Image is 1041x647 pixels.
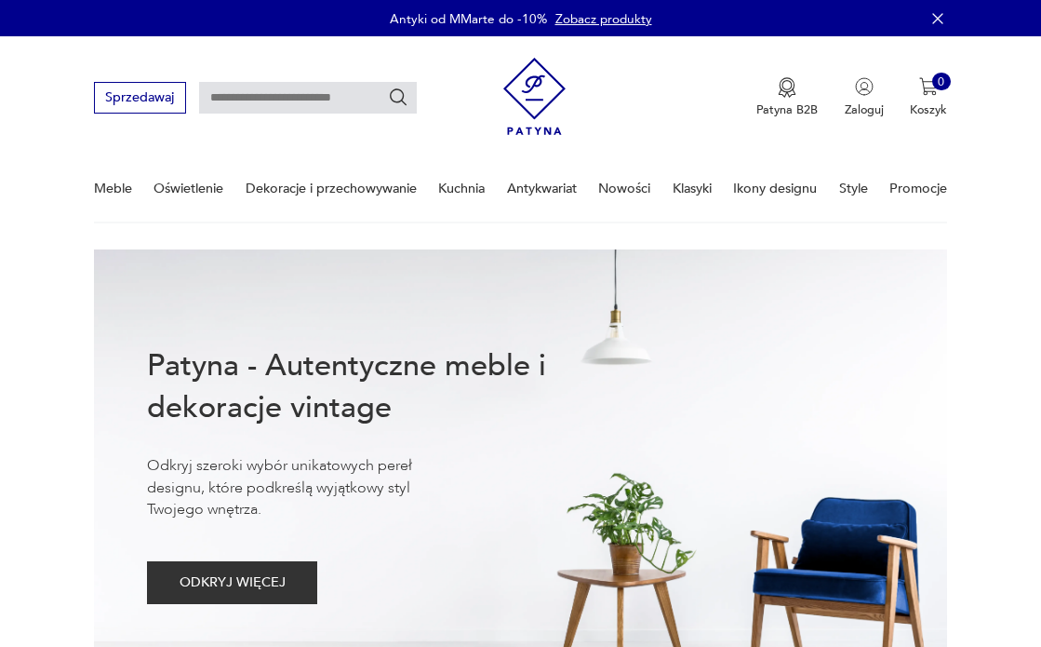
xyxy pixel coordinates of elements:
p: Odkryj szeroki wybór unikatowych pereł designu, które podkreślą wyjątkowy styl Twojego wnętrza. [147,455,465,520]
p: Patyna B2B [756,101,818,118]
a: Meble [94,156,132,221]
p: Koszyk [910,101,947,118]
button: Szukaj [388,88,408,108]
img: Ikona koszyka [919,77,938,96]
button: Sprzedawaj [94,82,186,113]
a: Kuchnia [438,156,485,221]
a: Sprzedawaj [94,93,186,104]
button: ODKRYJ WIĘCEJ [147,561,317,604]
h1: Patyna - Autentyczne meble i dekoracje vintage [147,345,599,429]
a: Ikony designu [733,156,817,221]
button: Patyna B2B [756,77,818,118]
img: Ikonka użytkownika [855,77,874,96]
img: Patyna - sklep z meblami i dekoracjami vintage [503,51,566,142]
a: ODKRYJ WIĘCEJ [147,578,317,589]
img: Ikona medalu [778,77,796,98]
button: Zaloguj [845,77,884,118]
p: Antyki od MMarte do -10% [390,10,547,28]
a: Klasyki [673,156,712,221]
a: Nowości [598,156,650,221]
a: Ikona medaluPatyna B2B [756,77,818,118]
a: Antykwariat [507,156,577,221]
div: 0 [932,73,951,91]
a: Dekoracje i przechowywanie [246,156,417,221]
a: Style [839,156,868,221]
button: 0Koszyk [910,77,947,118]
a: Oświetlenie [153,156,223,221]
p: Zaloguj [845,101,884,118]
a: Zobacz produkty [555,10,652,28]
a: Promocje [889,156,947,221]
